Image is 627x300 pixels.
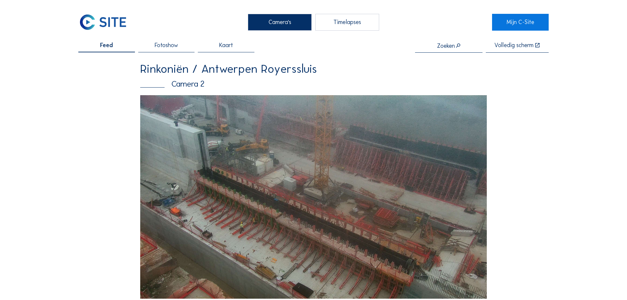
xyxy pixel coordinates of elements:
span: Feed [100,42,113,48]
div: Camera 2 [140,80,487,88]
img: Image [140,95,487,299]
span: Fotoshow [155,42,178,48]
div: Camera's [248,14,312,30]
div: Timelapses [315,14,379,30]
a: C-SITE Logo [78,14,135,30]
span: Kaart [219,42,233,48]
div: Rinkoniën / Antwerpen Royerssluis [140,63,487,75]
div: Volledig scherm [494,42,534,49]
img: C-SITE Logo [78,14,128,30]
a: Mijn C-Site [492,14,548,30]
